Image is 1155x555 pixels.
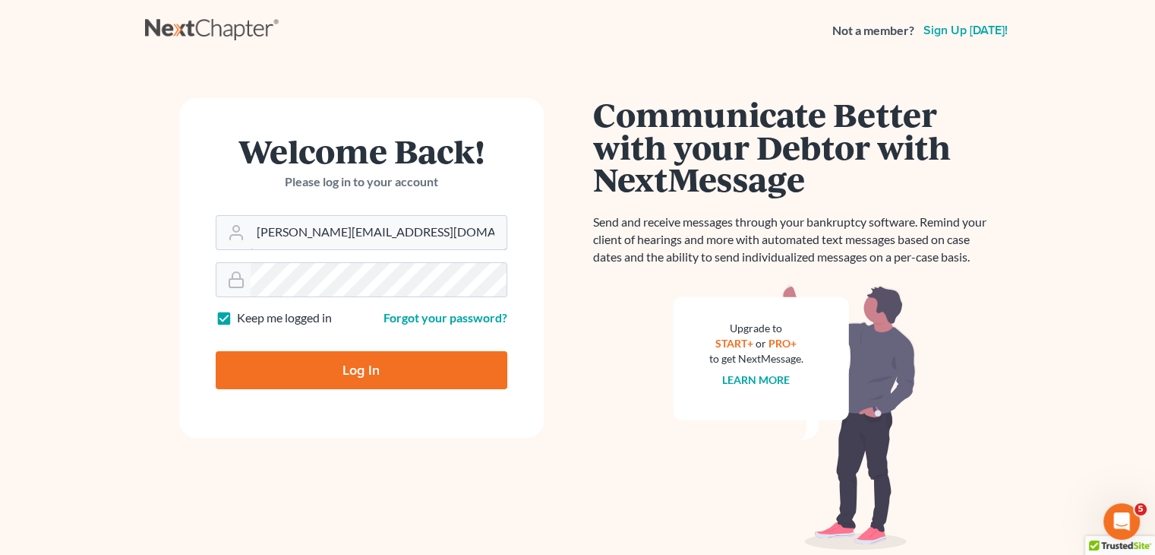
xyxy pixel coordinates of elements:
p: Please log in to your account [216,173,507,191]
p: Send and receive messages through your bankruptcy software. Remind your client of hearings and mo... [593,214,996,266]
input: Email Address [251,216,506,249]
a: Sign up [DATE]! [920,24,1011,36]
span: or [756,337,766,350]
a: Learn more [722,373,790,386]
a: PRO+ [768,337,797,350]
iframe: Intercom live chat [1103,503,1140,540]
a: Forgot your password? [383,310,507,325]
h1: Welcome Back! [216,135,507,167]
strong: Not a member? [832,22,914,40]
div: Upgrade to [709,321,803,336]
span: 5 [1134,503,1147,515]
label: Keep me logged in [237,309,332,327]
a: START+ [715,337,753,350]
h1: Communicate Better with your Debtor with NextMessage [593,98,996,195]
img: nextmessage_bg-59042aed3d76b12b5cd301f8e5b87938c9018125f34e5fa2b7a6b67550977c72.svg [673,284,916,550]
input: Log In [216,351,507,389]
div: to get NextMessage. [709,351,803,366]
